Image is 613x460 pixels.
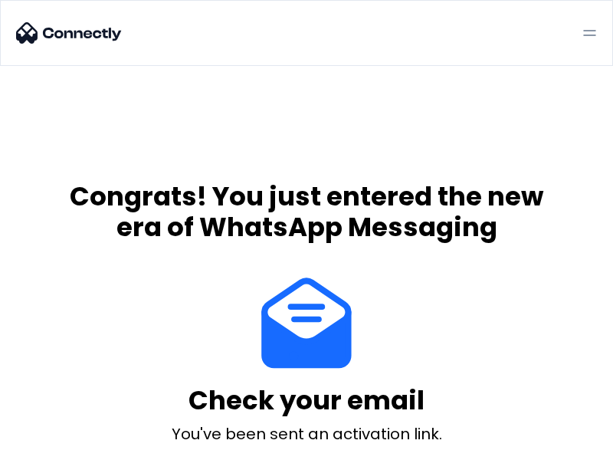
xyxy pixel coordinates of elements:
ul: Language list [31,433,92,455]
img: Connectly Logo [16,22,122,44]
div: You've been sent an activation link. [172,423,442,445]
div: Check your email [188,385,425,416]
aside: Language selected: English [15,433,92,455]
div: Congrats! You just entered the new era of WhatsApp Messaging [46,181,567,242]
img: Hamburger icon for menu [582,25,597,41]
div: menu [582,11,597,54]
